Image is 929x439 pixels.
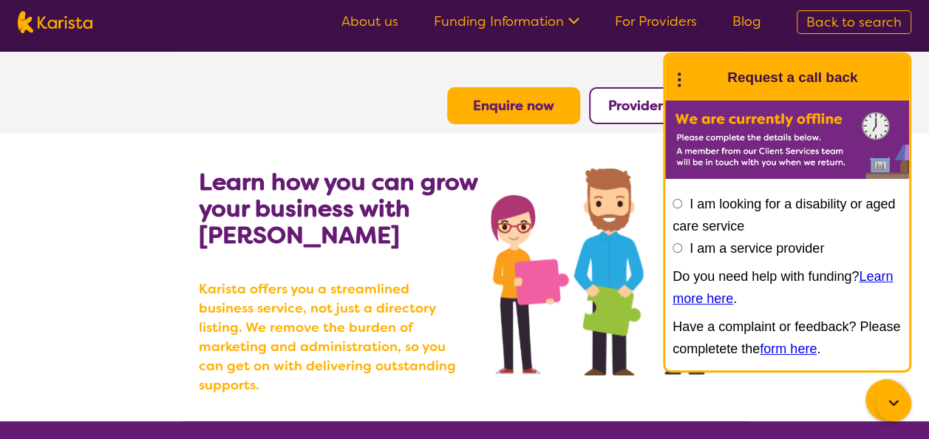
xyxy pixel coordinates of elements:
[806,13,902,31] span: Back to search
[589,87,722,124] button: Provider Login
[673,197,895,234] label: I am looking for a disability or aged care service
[690,241,824,256] label: I am a service provider
[673,265,902,310] p: Do you need help with funding? .
[608,97,703,115] a: Provider Login
[689,63,718,92] img: Karista
[615,13,697,30] a: For Providers
[434,13,579,30] a: Funding Information
[199,166,477,251] b: Learn how you can grow your business with [PERSON_NAME]
[491,169,730,375] img: grow your business with Karista
[865,379,907,421] button: Channel Menu
[797,10,911,34] a: Back to search
[673,316,902,360] p: Have a complaint or feedback? Please completete the .
[727,67,857,89] h1: Request a call back
[732,13,761,30] a: Blog
[760,341,817,356] a: form here
[18,11,92,33] img: Karista logo
[473,97,554,115] a: Enquire now
[341,13,398,30] a: About us
[665,101,909,179] img: Karista offline chat form to request call back
[199,279,465,395] b: Karista offers you a streamlined business service, not just a directory listing. We remove the bu...
[447,87,580,124] button: Enquire now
